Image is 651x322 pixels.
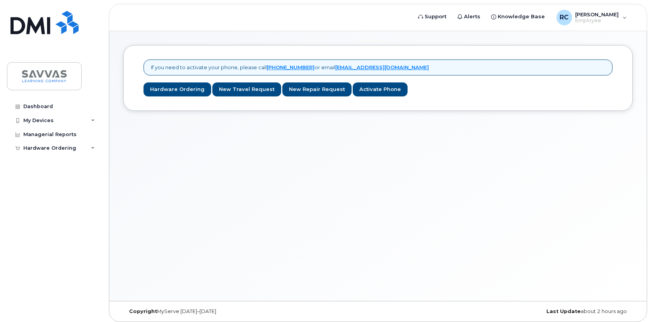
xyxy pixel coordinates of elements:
[463,308,633,315] div: about 2 hours ago
[267,64,315,70] a: [PHONE_NUMBER]
[143,82,211,97] a: Hardware Ordering
[546,308,581,314] strong: Last Update
[282,82,352,97] a: New Repair Request
[129,308,157,314] strong: Copyright
[335,64,429,70] a: [EMAIL_ADDRESS][DOMAIN_NAME]
[212,82,281,97] a: New Travel Request
[151,64,429,71] p: If you need to activate your phone, please call or email
[353,82,408,97] a: Activate Phone
[123,308,293,315] div: MyServe [DATE]–[DATE]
